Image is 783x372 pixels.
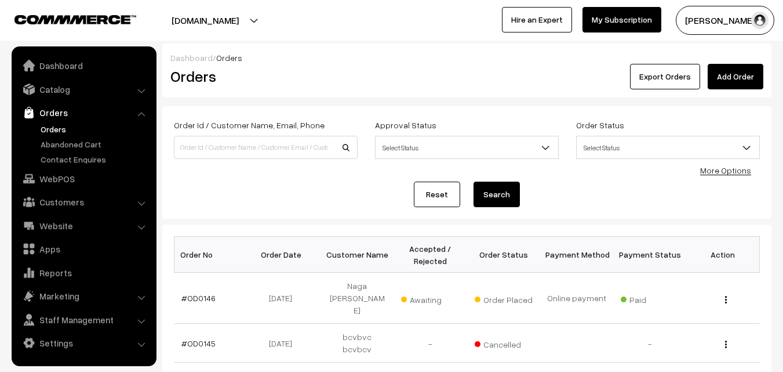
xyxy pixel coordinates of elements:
a: Dashboard [14,55,152,76]
a: Reset [414,182,460,207]
a: Abandoned Cart [38,138,152,150]
div: / [170,52,763,64]
span: Order Placed [475,291,533,306]
button: Export Orders [630,64,700,89]
td: bcvbvc bcvbcv [321,324,394,363]
a: Orders [38,123,152,135]
button: Search [474,182,520,207]
th: Payment Method [540,237,613,273]
a: Apps [14,239,152,259]
a: WebPOS [14,168,152,189]
a: Catalog [14,79,152,100]
td: - [613,324,686,363]
th: Order No [174,237,247,273]
input: Order Id / Customer Name / Customer Email / Customer Phone [174,136,358,159]
a: Marketing [14,286,152,306]
th: Order Date [247,237,321,273]
span: Select Status [577,138,759,158]
span: Awaiting [401,291,459,306]
a: Reports [14,262,152,283]
a: Contact Enquires [38,153,152,165]
th: Accepted / Rejected [394,237,467,273]
a: Orders [14,102,152,123]
a: Customers [14,192,152,212]
td: [DATE] [247,273,321,324]
a: #OD0146 [181,293,216,303]
td: - [394,324,467,363]
a: Add Order [708,64,763,89]
a: My Subscription [582,7,661,32]
a: COMMMERCE [14,12,116,26]
h2: Orders [170,67,356,85]
img: user [751,12,769,29]
th: Payment Status [613,237,686,273]
span: Select Status [375,136,559,159]
span: Cancelled [475,335,533,351]
a: Hire an Expert [502,7,572,32]
button: [PERSON_NAME] [676,6,774,35]
label: Order Status [576,119,624,131]
a: Dashboard [170,53,213,63]
th: Action [686,237,759,273]
a: Settings [14,333,152,353]
img: COMMMERCE [14,15,136,24]
label: Approval Status [375,119,436,131]
th: Customer Name [321,237,394,273]
th: Order Status [467,237,540,273]
a: Staff Management [14,309,152,330]
span: Select Status [576,136,760,159]
label: Order Id / Customer Name, Email, Phone [174,119,325,131]
span: Orders [216,53,242,63]
td: [DATE] [247,324,321,363]
img: Menu [725,296,727,304]
td: Online payment [540,273,613,324]
a: #OD0145 [181,338,216,348]
button: [DOMAIN_NAME] [131,6,279,35]
a: More Options [700,165,751,175]
img: Menu [725,341,727,348]
span: Select Status [376,138,558,158]
td: Naga [PERSON_NAME] [321,273,394,324]
a: Website [14,215,152,236]
span: Paid [621,291,679,306]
